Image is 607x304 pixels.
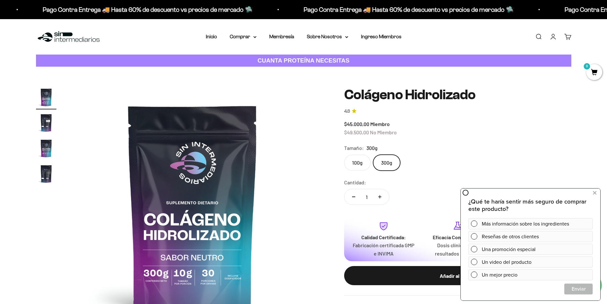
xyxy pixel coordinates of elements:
[125,4,335,15] p: Pago Contra Entrega 🚚 Hasta 60% de descuento vs precios de mercado 🛸
[461,188,600,300] iframe: zigpoll-iframe
[36,113,56,133] img: Colágeno Hidrolizado
[583,63,591,70] mark: 0
[230,33,257,41] summary: Comprar
[344,266,571,285] button: Añadir al carrito
[370,129,397,135] span: No Miembro
[36,138,56,159] img: Colágeno Hidrolizado
[344,129,369,135] span: $49.500,00
[257,57,350,64] strong: CUANTA PROTEÍNA NECESITAS
[36,113,56,135] button: Ir al artículo 2
[586,69,602,76] a: 0
[371,189,389,204] button: Aumentar cantidad
[366,144,378,152] span: 300g
[36,164,56,186] button: Ir al artículo 4
[307,33,348,41] summary: Sobre Nosotros
[433,234,482,240] strong: Eficacia Comprobada:
[344,121,369,127] span: $45.000,00
[344,108,350,115] span: 4.8
[344,189,363,204] button: Reducir cantidad
[36,87,56,109] button: Ir al artículo 1
[36,138,56,160] button: Ir al artículo 3
[357,272,559,280] div: Añadir al carrito
[36,87,56,108] img: Colágeno Hidrolizado
[344,178,366,187] label: Cantidad:
[36,55,571,67] a: CUANTA PROTEÍNA NECESITAS
[386,4,596,15] p: Pago Contra Entrega 🚚 Hasta 60% de descuento vs precios de mercado 🛸
[361,234,406,240] strong: Calidad Certificada:
[269,34,294,39] a: Membresía
[344,144,364,152] legend: Tamaño:
[206,34,217,39] a: Inicio
[344,108,571,115] a: 4.84.8 de 5.0 estrellas
[426,241,489,257] p: Dosis clínicas para resultados máximos
[344,87,571,102] h1: Colágeno Hidrolizado
[370,121,390,127] span: Miembro
[352,241,416,257] p: Fabricación certificada GMP e INVIMA
[361,34,401,39] a: Ingreso Miembros
[36,164,56,184] img: Colágeno Hidrolizado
